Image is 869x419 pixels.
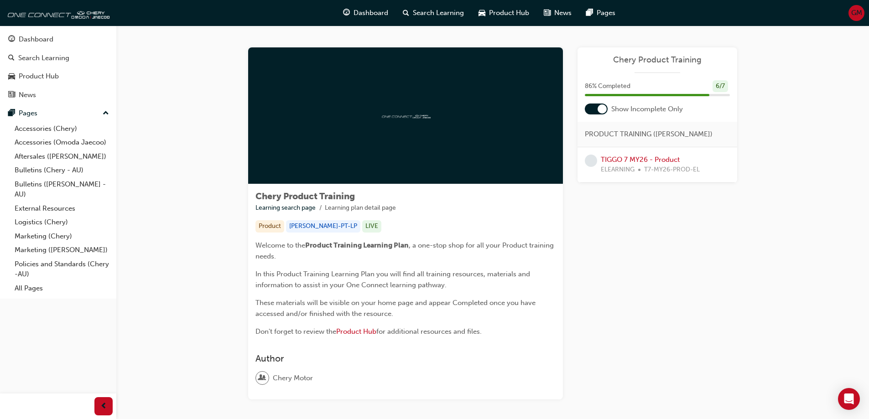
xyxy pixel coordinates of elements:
[585,55,730,65] a: Chery Product Training
[11,202,113,216] a: External Resources
[4,105,113,122] button: Pages
[544,7,551,19] span: news-icon
[11,163,113,177] a: Bulletins (Chery - AU)
[11,177,113,202] a: Bulletins ([PERSON_NAME] - AU)
[8,54,15,62] span: search-icon
[8,91,15,99] span: news-icon
[8,109,15,118] span: pages-icon
[4,31,113,48] a: Dashboard
[273,373,313,383] span: Chery Motor
[579,4,623,22] a: pages-iconPages
[255,353,556,364] h3: Author
[19,71,59,82] div: Product Hub
[586,7,593,19] span: pages-icon
[11,215,113,229] a: Logistics (Chery)
[11,135,113,150] a: Accessories (Omoda Jaecoo)
[255,270,532,289] span: In this Product Training Learning Plan you will find all training resources, materials and inform...
[255,204,316,212] a: Learning search page
[19,34,53,45] div: Dashboard
[5,4,109,22] img: oneconnect
[713,80,728,93] div: 6 / 7
[4,87,113,103] a: News
[19,108,37,119] div: Pages
[255,220,284,233] div: Product
[11,257,113,281] a: Policies and Standards (Chery -AU)
[11,150,113,164] a: Aftersales ([PERSON_NAME])
[4,29,113,105] button: DashboardSearch LearningProduct HubNews
[380,111,431,120] img: oneconnect
[8,72,15,81] span: car-icon
[11,281,113,295] a: All Pages
[611,104,683,114] span: Show Incomplete Only
[255,241,556,260] span: , a one-stop shop for all your Product training needs.
[536,4,579,22] a: news-iconNews
[103,108,109,119] span: up-icon
[644,165,700,175] span: T7-MY26-PROD-EL
[601,165,635,175] span: ELEARNING
[255,299,537,318] span: These materials will be visible on your home page and appear Completed once you have accessed and...
[11,229,113,243] a: Marketing (Chery)
[100,401,107,412] span: prev-icon
[471,4,536,22] a: car-iconProduct Hub
[597,8,615,18] span: Pages
[11,122,113,136] a: Accessories (Chery)
[343,7,350,19] span: guage-icon
[376,327,482,336] span: for additional resources and files.
[19,90,36,100] div: News
[354,8,388,18] span: Dashboard
[255,241,305,249] span: Welcome to the
[479,7,485,19] span: car-icon
[395,4,471,22] a: search-iconSearch Learning
[336,327,376,336] a: Product Hub
[585,81,630,92] span: 86 % Completed
[851,8,862,18] span: GM
[4,68,113,85] a: Product Hub
[838,388,860,410] div: Open Intercom Messenger
[11,243,113,257] a: Marketing ([PERSON_NAME])
[585,129,713,140] span: PRODUCT TRAINING ([PERSON_NAME])
[848,5,864,21] button: GM
[601,155,680,164] a: TIGGO 7 MY26 - Product
[554,8,572,18] span: News
[255,191,355,202] span: Chery Product Training
[259,372,265,384] span: user-icon
[489,8,529,18] span: Product Hub
[585,155,597,167] span: learningRecordVerb_NONE-icon
[4,50,113,67] a: Search Learning
[413,8,464,18] span: Search Learning
[18,53,69,63] div: Search Learning
[255,327,336,336] span: Don't forget to review the
[362,220,381,233] div: LIVE
[8,36,15,44] span: guage-icon
[286,220,360,233] div: [PERSON_NAME]-PT-LP
[325,203,396,213] li: Learning plan detail page
[336,4,395,22] a: guage-iconDashboard
[305,241,409,249] span: Product Training Learning Plan
[403,7,409,19] span: search-icon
